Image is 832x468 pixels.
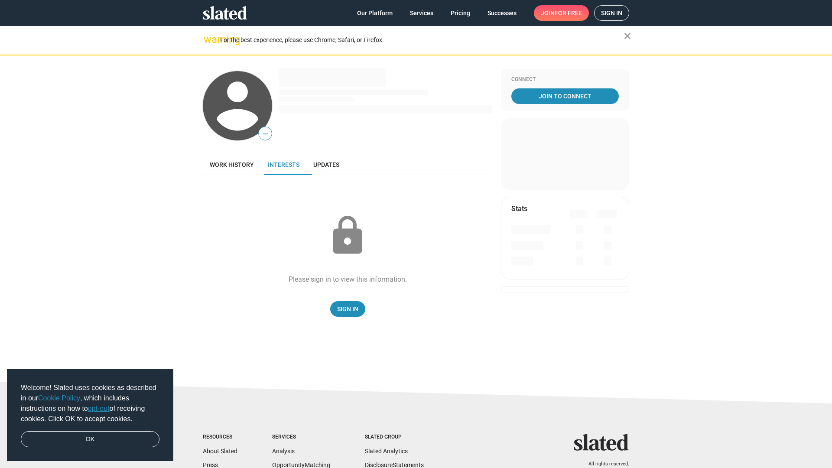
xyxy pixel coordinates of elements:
span: Sign in [601,6,622,20]
mat-icon: warning [204,34,214,45]
span: for free [555,5,582,21]
a: Updates [306,154,346,175]
span: Successes [487,5,517,21]
div: For the best experience, please use Chrome, Safari, or Firefox. [220,34,624,46]
span: Interests [268,161,299,168]
mat-icon: lock [326,214,369,257]
div: Connect [511,76,619,83]
a: Analysis [272,448,295,455]
mat-card-title: Stats [511,204,527,213]
span: Services [410,5,433,21]
span: Welcome! Slated uses cookies as described in our , which includes instructions on how to of recei... [21,383,159,424]
a: Interests [261,154,306,175]
a: Joinfor free [534,5,589,21]
span: Updates [313,161,339,168]
a: Successes [481,5,523,21]
span: Pricing [451,5,470,21]
div: Services [272,434,330,441]
div: Slated Group [365,434,424,441]
div: cookieconsent [7,369,173,461]
a: Cookie Policy [38,394,80,402]
a: dismiss cookie message [21,431,159,448]
span: — [259,128,272,140]
a: Our Platform [350,5,400,21]
mat-icon: close [622,31,633,41]
span: Join To Connect [513,88,617,104]
span: Sign In [337,301,358,317]
a: Pricing [444,5,477,21]
span: Join [541,5,582,21]
span: Our Platform [357,5,393,21]
a: Slated Analytics [365,448,408,455]
a: Sign In [330,301,365,317]
div: Resources [203,434,237,441]
a: opt-out [88,405,110,412]
a: Services [403,5,440,21]
span: Work history [210,161,254,168]
a: About Slated [203,448,237,455]
a: Join To Connect [511,88,619,104]
a: Work history [203,154,261,175]
a: Sign in [594,5,629,21]
div: Please sign in to view this information. [289,275,407,284]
